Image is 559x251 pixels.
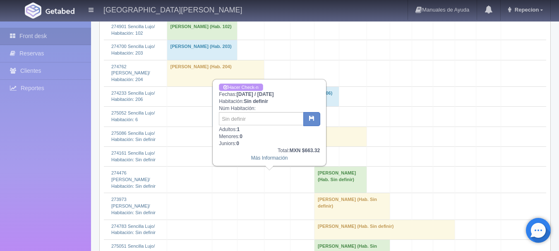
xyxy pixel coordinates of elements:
[314,193,390,220] td: [PERSON_NAME] (Hab. Sin definir)
[46,8,74,14] img: Getabed
[213,80,326,165] div: Fechas: Habitación: Núm Habitación: Adultos: Menores: Juniors:
[111,151,156,162] a: 274161 Sencilla Lujo/Habitación: Sin definir
[103,4,242,14] h4: [GEOGRAPHIC_DATA][PERSON_NAME]
[219,112,304,125] input: Sin definir
[314,220,455,239] td: [PERSON_NAME] (Hab. Sin definir)
[111,44,155,55] a: 274700 Sencilla Lujo/Habitación: 203
[111,224,156,235] a: 274783 Sencilla Lujo/Habitación: Sin definir
[111,24,155,36] a: 274901 Sencilla Lujo/Habitación: 102
[111,91,155,102] a: 274233 Sencilla Lujo/Habitación: 206
[167,60,264,86] td: [PERSON_NAME] (Hab. 204)
[25,2,41,19] img: Getabed
[219,84,263,91] a: Hacer Check-in
[111,110,155,122] a: 275052 Sencilla Lujo/Habitación: 6
[236,141,239,146] b: 0
[240,134,242,139] b: 0
[111,131,156,142] a: 275086 Sencilla Lujo/Habitación: Sin definir
[219,147,320,154] div: Total:
[290,148,320,153] b: MXN $663.32
[251,155,288,161] a: Más Información
[314,167,367,193] td: [PERSON_NAME] (Hab. Sin definir)
[237,127,240,132] b: 1
[111,170,156,188] a: 274476 [PERSON_NAME]/Habitación: Sin definir
[237,91,274,97] b: [DATE] / [DATE]
[167,40,238,60] td: [PERSON_NAME] (Hab. 203)
[513,7,539,13] span: Repecion
[244,98,268,104] b: Sin definir
[167,20,238,40] td: [PERSON_NAME] (Hab. 102)
[111,64,150,82] a: 274762 [PERSON_NAME]/Habitación: 204
[111,197,156,215] a: 273973 [PERSON_NAME]/Habitación: Sin definir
